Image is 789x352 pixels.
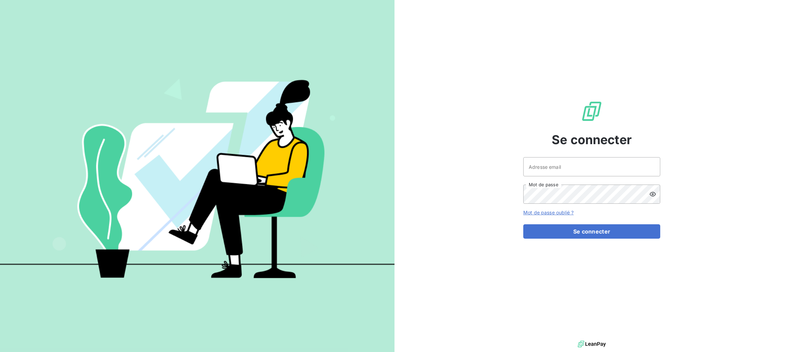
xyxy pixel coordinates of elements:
img: logo [578,339,606,349]
button: Se connecter [523,224,660,239]
input: placeholder [523,157,660,176]
span: Se connecter [552,130,632,149]
img: Logo LeanPay [581,100,603,122]
a: Mot de passe oublié ? [523,210,574,215]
